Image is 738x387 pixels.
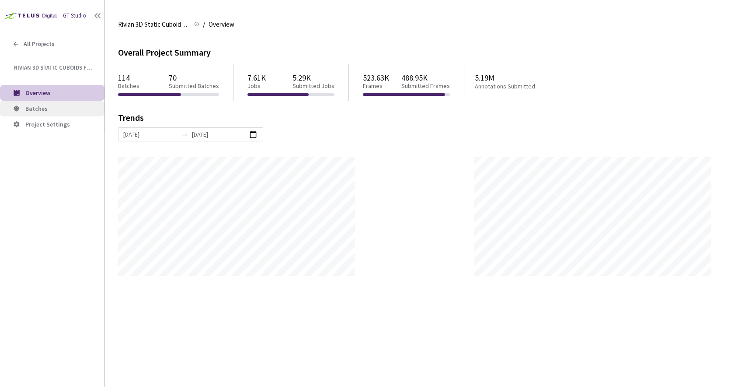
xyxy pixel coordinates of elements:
span: Batches [25,105,48,113]
p: 7.61K [247,73,266,82]
p: Annotations Submitted [475,83,569,90]
input: Start date [123,130,178,139]
span: Overview [209,19,234,30]
p: 114 [118,73,139,82]
span: Overview [25,89,50,97]
li: / [203,19,205,30]
p: 5.29K [292,73,334,82]
input: End date [192,130,247,139]
p: 70 [169,73,219,82]
span: Rivian 3D Static Cuboids fixed[2024-25] [118,19,189,30]
p: Submitted Frames [401,82,450,90]
div: Overall Project Summary [118,46,725,59]
div: Trends [118,113,713,127]
p: Frames [363,82,389,90]
span: All Projects [24,40,55,48]
p: Jobs [247,82,266,90]
div: GT Studio [63,11,86,20]
p: 488.95K [401,73,450,82]
span: swap-right [181,131,188,138]
p: Batches [118,82,139,90]
p: 523.63K [363,73,389,82]
span: to [181,131,188,138]
p: Submitted Batches [169,82,219,90]
span: Rivian 3D Static Cuboids fixed[2024-25] [14,64,92,71]
p: 5.19M [475,73,569,82]
p: Submitted Jobs [292,82,334,90]
span: Project Settings [25,120,70,128]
